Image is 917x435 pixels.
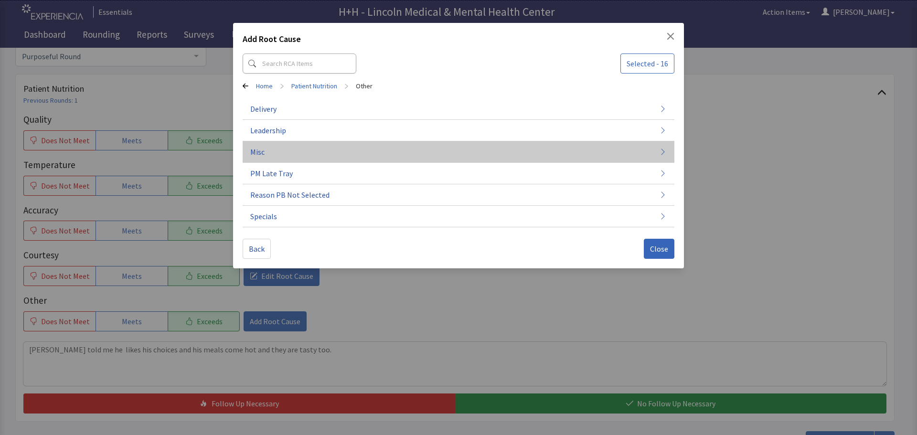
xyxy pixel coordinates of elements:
[243,98,674,120] button: Delivery
[644,239,674,259] button: Close
[243,32,301,50] h2: Add Root Cause
[250,168,293,179] span: PM Late Tray
[280,76,284,95] span: >
[250,211,277,222] span: Specials
[345,76,348,95] span: >
[256,81,273,91] a: Home
[243,206,674,227] button: Specials
[250,103,277,115] span: Delivery
[250,146,265,158] span: Misc
[250,125,286,136] span: Leadership
[250,189,330,201] span: Reason PB Not Selected
[356,81,373,91] a: Other
[243,141,674,163] button: Misc
[243,184,674,206] button: Reason PB Not Selected
[291,81,337,91] a: Patient Nutrition
[243,120,674,141] button: Leadership
[667,32,674,40] button: Close
[249,243,265,255] span: Back
[243,239,271,259] button: Back
[650,243,668,255] span: Close
[243,53,356,74] input: Search RCA Items
[627,58,668,69] span: Selected - 16
[243,163,674,184] button: PM Late Tray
